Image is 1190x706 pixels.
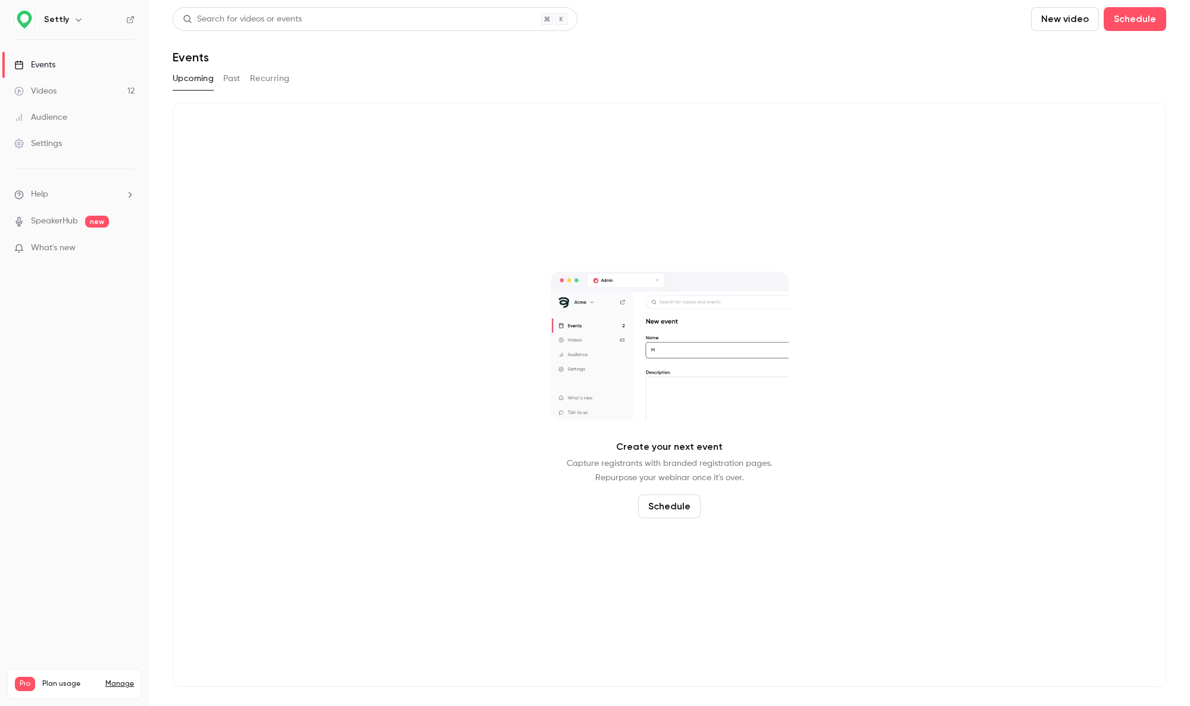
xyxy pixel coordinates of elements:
[1031,7,1099,31] button: New video
[14,138,62,150] div: Settings
[173,69,214,88] button: Upcoming
[173,50,209,64] h1: Events
[638,494,701,518] button: Schedule
[14,85,57,97] div: Videos
[183,13,302,26] div: Search for videos or events
[105,679,134,689] a: Manage
[250,69,290,88] button: Recurring
[44,14,69,26] h6: Settly
[616,440,723,454] p: Create your next event
[14,59,55,71] div: Events
[31,188,48,201] span: Help
[42,679,98,689] span: Plan usage
[14,188,135,201] li: help-dropdown-opener
[85,216,109,228] span: new
[31,242,76,254] span: What's new
[1104,7,1166,31] button: Schedule
[31,215,78,228] a: SpeakerHub
[567,456,772,485] p: Capture registrants with branded registration pages. Repurpose your webinar once it's over.
[15,677,35,691] span: Pro
[14,111,67,123] div: Audience
[15,10,34,29] img: Settly
[223,69,241,88] button: Past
